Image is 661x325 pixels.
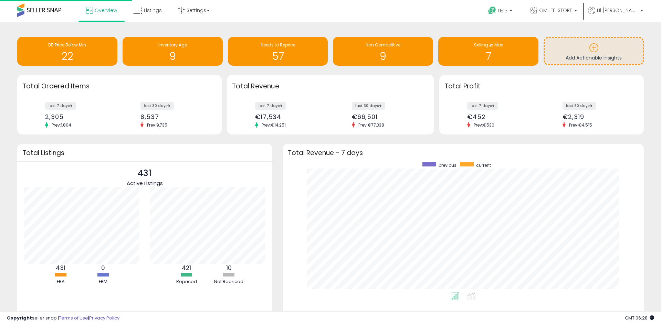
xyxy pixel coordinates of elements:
div: Not Repriced [208,279,250,285]
h3: Total Revenue [232,82,429,91]
div: €2,319 [563,113,632,120]
h3: Total Profit [444,82,639,91]
b: 10 [226,264,232,272]
div: FBA [40,279,81,285]
a: Non Competitive 9 [333,37,433,66]
span: GMLIFE-STORE [539,7,572,14]
div: 2,305 [45,113,114,120]
span: Prev: 1,804 [48,122,75,128]
div: €17,534 [255,113,325,120]
h1: 7 [442,51,535,62]
a: Selling @ Max 7 [438,37,538,66]
div: Repriced [166,279,207,285]
label: last 7 days [255,102,286,110]
a: Help [483,1,519,22]
label: last 30 days [563,102,596,110]
span: Active Listings [127,180,163,187]
h1: 57 [231,51,325,62]
a: Privacy Policy [89,315,119,321]
span: Overview [95,7,117,14]
span: Selling @ Max [474,42,503,48]
h1: 9 [336,51,430,62]
span: Non Competitive [366,42,400,48]
b: 431 [56,264,65,272]
span: previous [439,162,457,168]
a: Terms of Use [59,315,88,321]
a: Add Actionable Insights [545,38,643,64]
div: €452 [467,113,536,120]
div: €66,501 [352,113,422,120]
span: Needs to Reprice [261,42,295,48]
span: current [476,162,491,168]
div: seller snap | | [7,315,119,322]
a: BB Price Below Min 22 [17,37,117,66]
span: 2025-08-18 06:28 GMT [625,315,654,321]
span: Listings [144,7,162,14]
a: Inventory Age 9 [123,37,223,66]
a: Hi [PERSON_NAME] [588,7,643,22]
h3: Total Ordered Items [22,82,217,91]
label: last 7 days [45,102,76,110]
span: Add Actionable Insights [566,54,622,61]
label: last 30 days [140,102,174,110]
strong: Copyright [7,315,32,321]
div: FBM [82,279,124,285]
span: Inventory Age [158,42,187,48]
label: last 7 days [467,102,498,110]
span: Prev: €77,338 [355,122,388,128]
span: Help [498,8,507,14]
h1: 9 [126,51,219,62]
b: 421 [182,264,191,272]
span: BB Price Below Min [48,42,86,48]
label: last 30 days [352,102,385,110]
span: Prev: €530 [470,122,498,128]
div: 8,537 [140,113,210,120]
span: Hi [PERSON_NAME] [597,7,638,14]
span: Prev: 9,735 [144,122,171,128]
span: Prev: €4,515 [566,122,596,128]
h1: 22 [21,51,114,62]
i: Get Help [488,6,496,15]
h3: Total Listings [22,150,267,155]
h3: Total Revenue - 7 days [288,150,639,155]
p: 431 [127,167,163,180]
a: Needs to Reprice 57 [228,37,328,66]
b: 0 [101,264,105,272]
span: Prev: €14,251 [258,122,289,128]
